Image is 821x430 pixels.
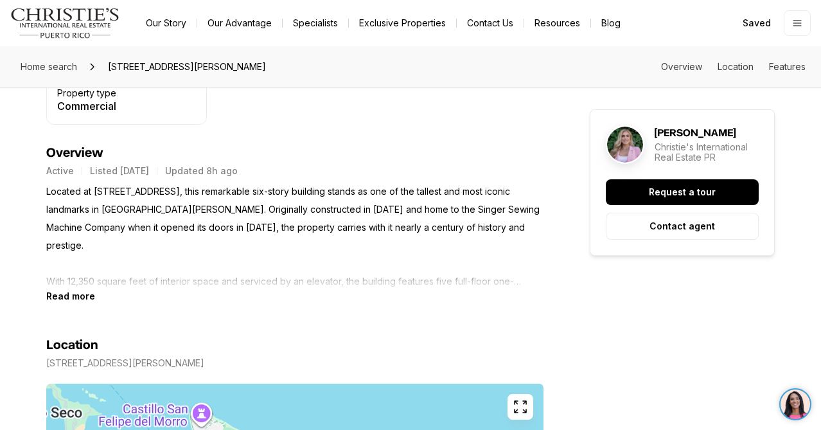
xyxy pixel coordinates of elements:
img: be3d4b55-7850-4bcb-9297-a2f9cd376e78.png [8,8,37,37]
a: Saved [735,10,779,36]
img: logo [10,8,120,39]
p: Listed [DATE] [90,166,149,176]
p: Property type [57,88,116,98]
button: Read more [46,291,95,301]
p: Commercial [57,101,116,111]
p: [STREET_ADDRESS][PERSON_NAME] [46,358,204,368]
a: Home search [15,57,82,77]
p: Updated 8h ago [165,166,238,176]
button: Contact agent [606,213,759,240]
a: Skip to: Features [769,61,806,72]
a: Skip to: Overview [661,61,702,72]
a: Our Advantage [197,14,282,32]
h4: Location [46,337,98,353]
a: Skip to: Location [718,61,754,72]
a: Resources [524,14,590,32]
span: Saved [743,18,771,28]
p: Active [46,166,74,176]
button: Open menu [784,10,811,36]
button: Request a tour [606,179,759,205]
p: Contact agent [649,221,715,231]
h4: Overview [46,145,543,161]
p: Located at [STREET_ADDRESS], this remarkable six-story building stands as one of the tallest and ... [46,183,543,291]
a: Blog [591,14,631,32]
p: Christie's International Real Estate PR [655,142,759,163]
button: Contact Us [457,14,524,32]
span: Home search [21,61,77,72]
a: Exclusive Properties [349,14,456,32]
nav: Page section menu [661,62,806,72]
a: Our Story [136,14,197,32]
p: Request a tour [649,187,716,197]
span: [STREET_ADDRESS][PERSON_NAME] [103,57,271,77]
h5: [PERSON_NAME] [655,127,736,139]
a: Specialists [283,14,348,32]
